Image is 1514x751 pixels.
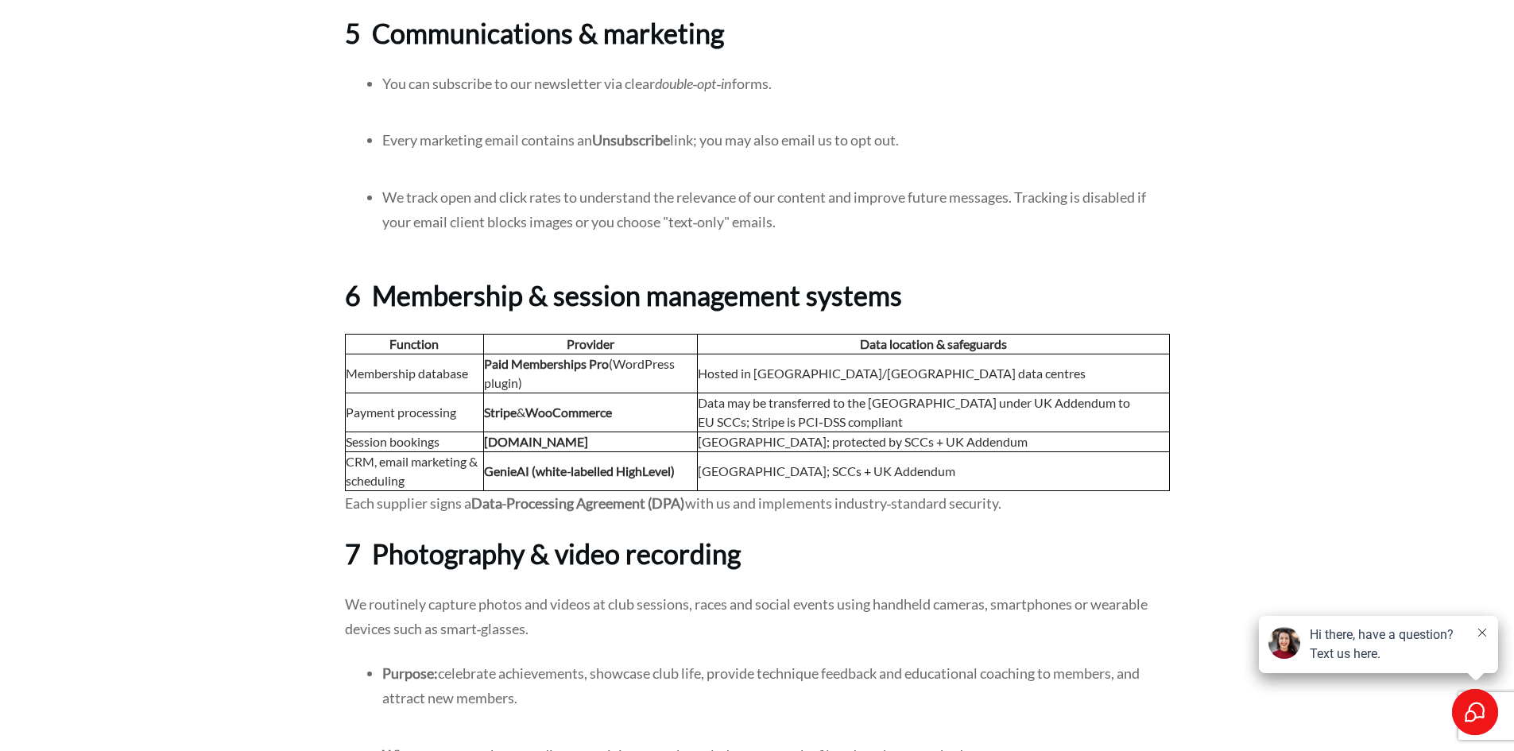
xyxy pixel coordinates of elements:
td: CRM, email marketing & scheduling [345,451,484,490]
th: Function [345,334,484,354]
strong: Stripe [484,405,517,420]
h2: 5 Communications & marketing [345,14,1170,72]
p: We track open and click rates to understand the relevance of our content and improve future messa... [382,185,1170,254]
p: Every marketing email contains an link; you may also email us to opt out. [382,128,1170,172]
strong: WooCommerce [525,405,612,420]
p: Each supplier signs a with us and implements industry‑standard security. [345,491,1170,536]
strong: Unsubscribe [592,131,670,149]
td: Session bookings [345,432,484,451]
td: Data may be transferred to the [GEOGRAPHIC_DATA] under UK Addendum to EU SCCs; Stripe is PCI‑DSS ... [698,393,1169,432]
strong: GenieAI (white‑labelled HighLevel) [484,463,675,478]
th: Data location & safeguards [698,334,1169,354]
td: & [484,393,698,432]
h2: 6 Membership & session management systems [345,277,1170,334]
th: Provider [484,334,698,354]
strong: Data‑Processing Agreement (DPA) [471,494,685,512]
p: You can subscribe to our newsletter via clear forms. [382,72,1170,116]
strong: Purpose: [382,664,438,682]
td: Hosted in [GEOGRAPHIC_DATA]/[GEOGRAPHIC_DATA] data centres [698,354,1169,393]
p: We routinely capture photos and videos at club sessions, races and social events using handheld c... [345,592,1170,661]
em: double‑opt‑in [655,75,732,92]
td: [GEOGRAPHIC_DATA]; protected by SCCs + UK Addendum [698,432,1169,451]
td: Membership database [345,354,484,393]
h2: 7 Photography & video recording [345,535,1170,592]
strong: Paid Memberships Pro [484,356,609,371]
td: Payment processing [345,393,484,432]
p: celebrate achievements, showcase club life, provide technique feedback and educational coaching t... [382,661,1170,730]
strong: [DOMAIN_NAME] [484,434,588,449]
td: [GEOGRAPHIC_DATA]; SCCs + UK Addendum [698,451,1169,490]
td: (WordPress plugin) [484,354,698,393]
